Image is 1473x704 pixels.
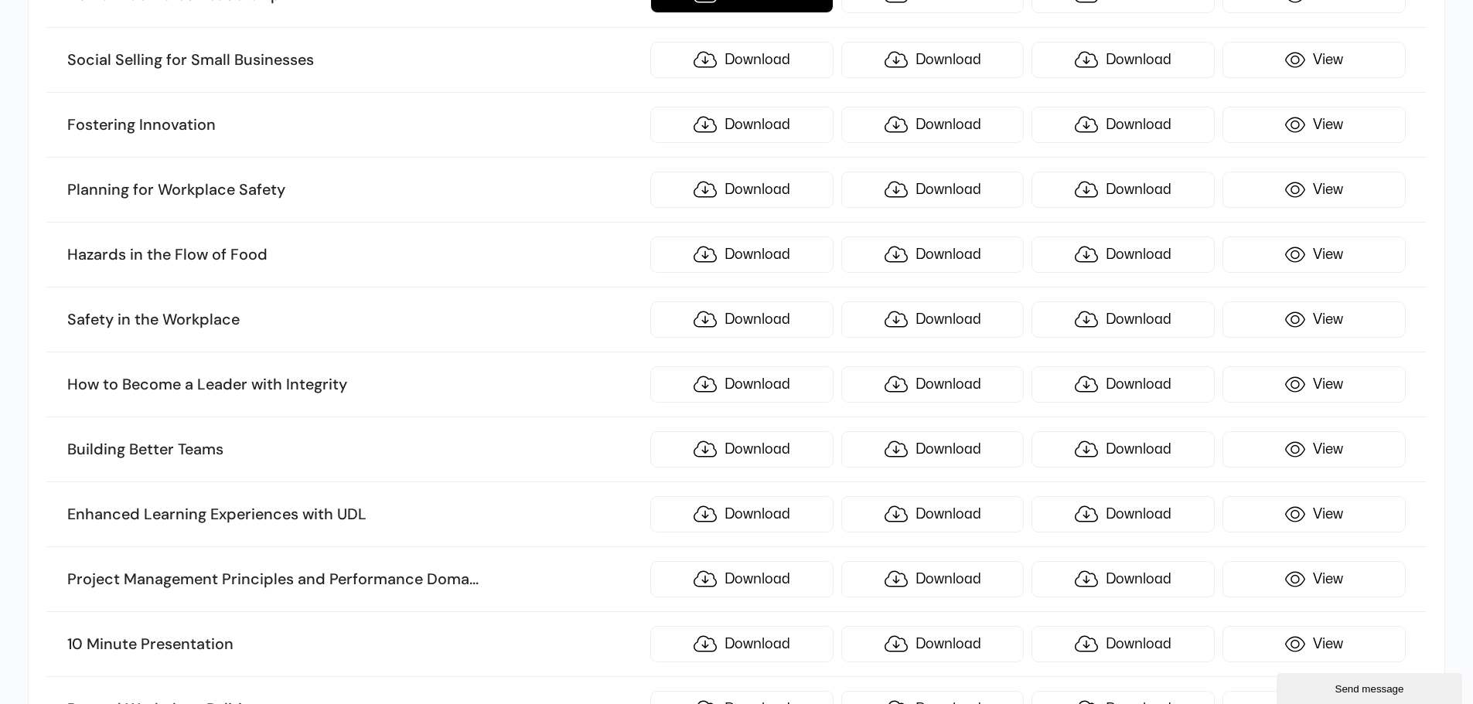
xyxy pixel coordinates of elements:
[1277,670,1465,704] iframe: chat widget
[650,431,834,468] a: Download
[841,236,1025,273] a: Download
[67,505,643,525] h3: Enhanced Learning Experiences with UDL
[650,301,834,338] a: Download
[1031,496,1215,532] a: Download
[1222,236,1406,273] a: View
[841,561,1025,597] a: Download
[1031,561,1215,597] a: Download
[1222,172,1406,208] a: View
[650,366,834,403] a: Download
[67,245,643,265] h3: Hazards in the Flow of Food
[67,115,643,135] h3: Fostering Innovation
[841,42,1025,78] a: Download
[1031,431,1215,468] a: Download
[1222,561,1406,597] a: View
[1222,42,1406,78] a: View
[67,50,643,70] h3: Social Selling for Small Businesses
[841,496,1025,532] a: Download
[67,375,643,395] h3: How to Become a Leader with Integrity
[1222,301,1406,338] a: View
[1031,42,1215,78] a: Download
[650,172,834,208] a: Download
[650,496,834,532] a: Download
[1222,496,1406,532] a: View
[67,180,643,200] h3: Planning for Workplace Safety
[1031,301,1215,338] a: Download
[1031,107,1215,143] a: Download
[1031,236,1215,273] a: Download
[1222,626,1406,662] a: View
[650,236,834,273] a: Download
[1031,626,1215,662] a: Download
[67,634,643,655] h3: 10 Minute Presentation
[841,107,1025,143] a: Download
[1031,172,1215,208] a: Download
[67,570,643,590] h3: Project Management Principles and Performance Doma
[1031,366,1215,403] a: Download
[650,107,834,143] a: Download
[841,172,1025,208] a: Download
[650,42,834,78] a: Download
[650,626,834,662] a: Download
[67,310,643,330] h3: Safety in the Workplace
[841,301,1025,338] a: Download
[1222,366,1406,403] a: View
[841,366,1025,403] a: Download
[1222,431,1406,468] a: View
[469,569,479,589] span: ...
[67,440,643,460] h3: Building Better Teams
[1222,107,1406,143] a: View
[650,561,834,597] a: Download
[841,626,1025,662] a: Download
[841,431,1025,468] a: Download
